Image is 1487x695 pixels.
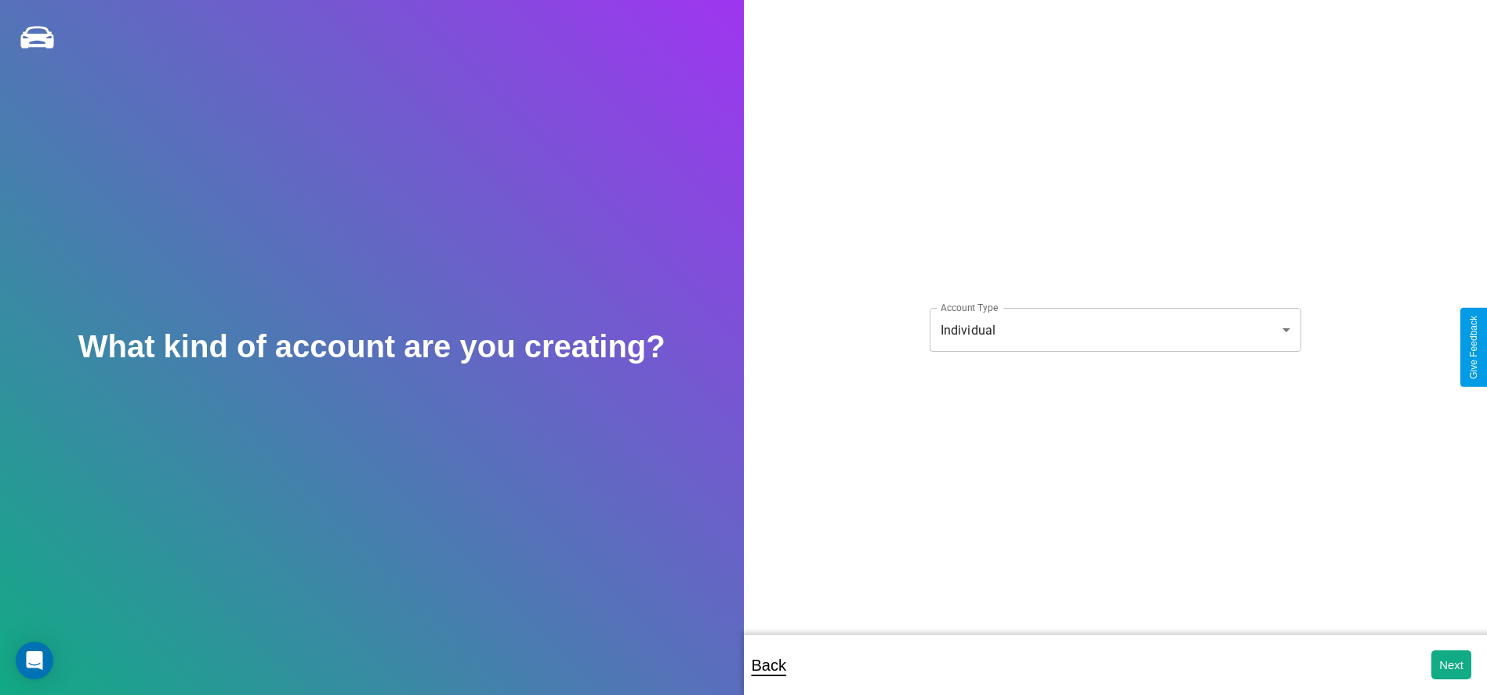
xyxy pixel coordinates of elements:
button: Next [1431,650,1471,679]
p: Back [752,651,786,679]
div: Individual [930,308,1301,352]
div: Give Feedback [1468,316,1479,379]
label: Account Type [941,301,998,314]
div: Open Intercom Messenger [16,642,53,679]
h2: What kind of account are you creating? [78,329,666,364]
